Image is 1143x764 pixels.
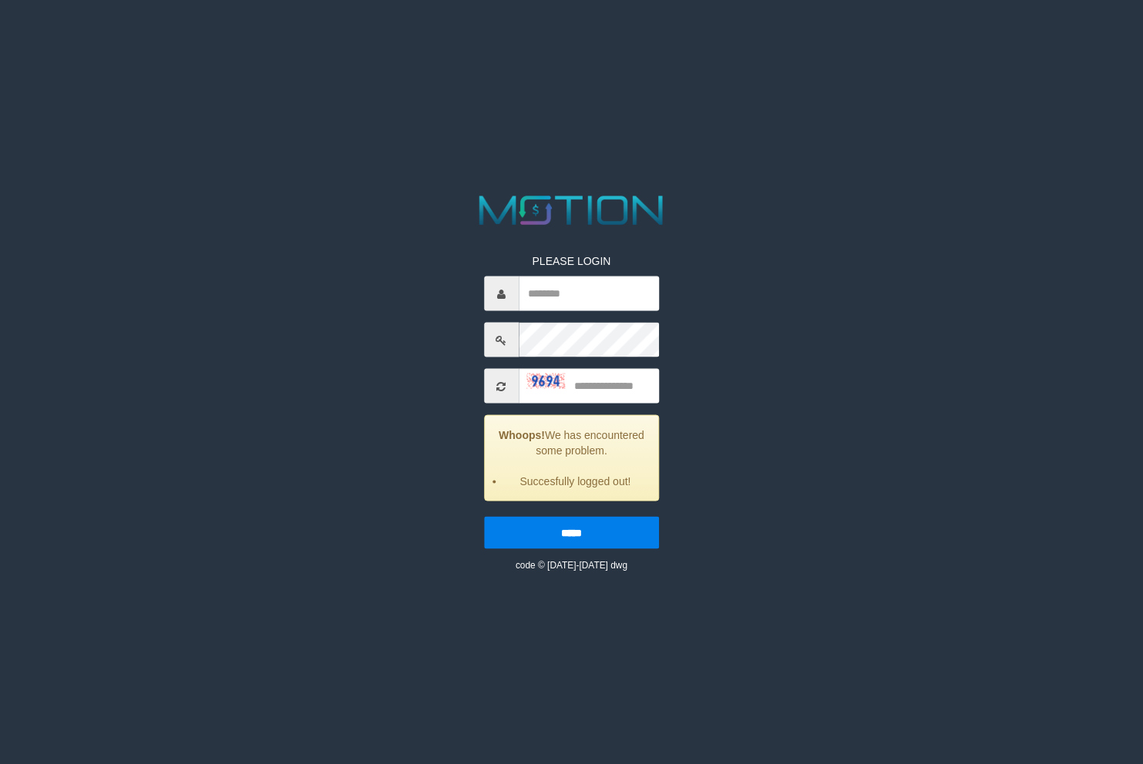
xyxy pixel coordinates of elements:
[472,191,672,230] img: MOTION_logo.png
[504,474,647,489] li: Succesfully logged out!
[516,560,627,571] small: code © [DATE]-[DATE] dwg
[484,253,659,269] p: PLEASE LOGIN
[499,429,545,441] strong: Whoops!
[484,415,659,501] div: We has encountered some problem.
[526,374,565,389] img: captcha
